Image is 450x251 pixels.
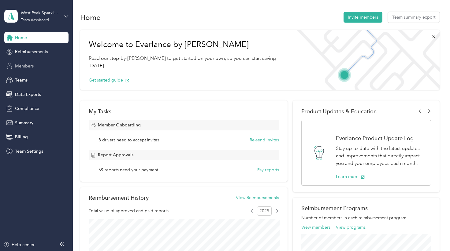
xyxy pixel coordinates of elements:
button: View programs [336,224,366,231]
span: Report Approvals [98,152,133,158]
span: Home [15,35,27,41]
div: West Peak Sparkling Spirits [21,10,59,16]
span: 69 reports need your payment [99,167,158,173]
h1: Everlance Product Update Log [336,135,424,141]
button: View members [301,224,330,231]
p: Number of members in each reimbursement program. [301,215,431,221]
span: 8 drivers need to accept invites [99,137,159,143]
button: View Reimbursements [236,195,279,201]
button: Invite members [344,12,382,23]
h1: Home [80,14,101,20]
span: Compliance [15,105,39,112]
span: Total value of approved and paid reports [89,208,169,214]
span: Reimbursements [15,49,48,55]
span: Data Exports [15,91,41,98]
button: Get started guide [89,77,129,83]
img: Welcome to everlance [291,30,439,90]
div: Team dashboard [21,18,49,22]
span: Product Updates & Education [301,108,377,115]
span: Members [15,63,34,69]
span: Team Settings [15,148,43,155]
div: My Tasks [89,108,279,115]
span: Summary [15,120,33,126]
span: Member Onboarding [98,122,141,128]
button: Learn more [336,173,365,180]
span: Teams [15,77,28,83]
iframe: Everlance-gr Chat Button Frame [416,217,450,251]
h2: Reimbursement Programs [301,205,431,211]
span: Billing [15,134,28,140]
button: Pay reports [257,167,279,173]
span: 2025 [257,206,272,216]
button: Re-send invites [250,137,279,143]
h2: Reimbursement History [89,195,149,201]
p: Read our step-by-[PERSON_NAME] to get started on your own, so you can start saving [DATE]. [89,55,282,70]
button: Help center [3,242,35,248]
button: Team summary export [388,12,440,23]
p: Stay up-to-date with the latest updates and improvements that directly impact you and your employ... [336,145,424,167]
h1: Welcome to Everlance by [PERSON_NAME] [89,40,282,49]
